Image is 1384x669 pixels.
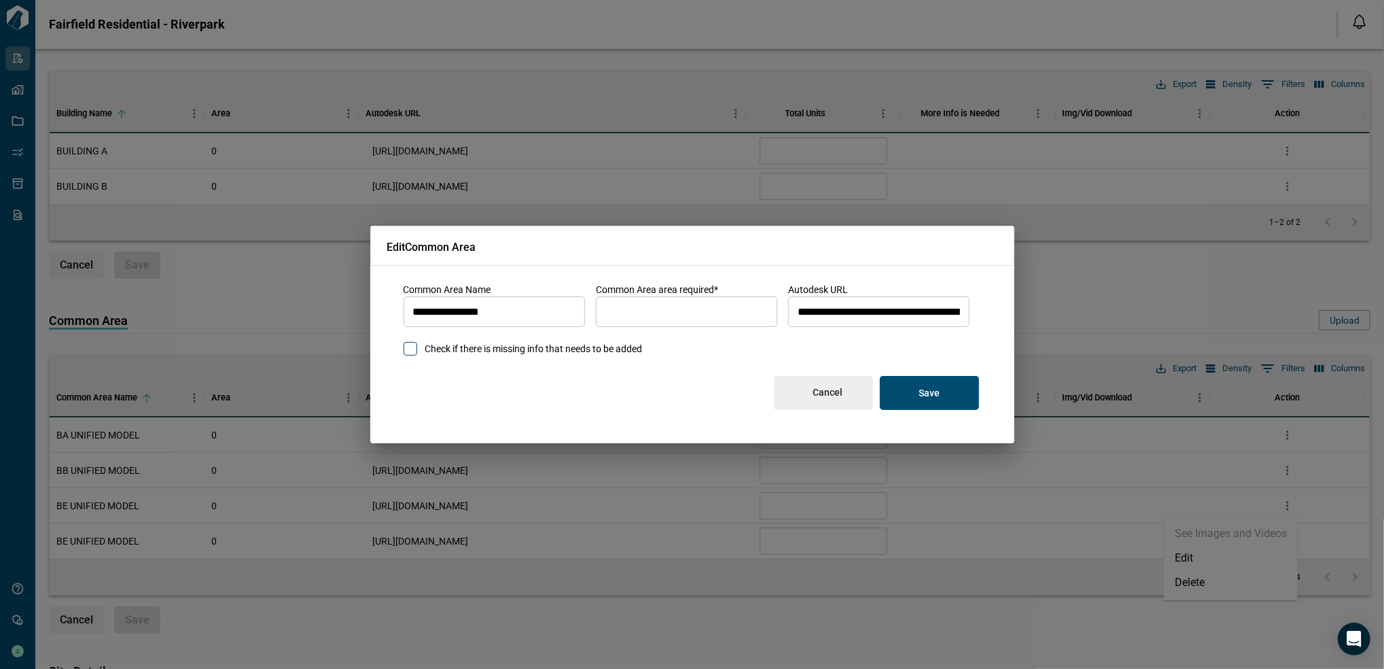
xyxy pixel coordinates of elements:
[596,296,777,327] div: area
[370,226,1014,266] h2: Edit Common Area
[596,284,718,295] span: Common Area area required*
[1338,623,1370,655] div: Open Intercom Messenger
[425,342,643,356] span: Check if there is missing info that needs to be added
[813,386,842,398] p: Cancel
[413,329,575,343] p: Common Area already exists
[788,296,970,327] div: autodesk_url
[880,376,979,410] button: Save
[788,284,848,295] span: Autodesk URL
[605,329,768,343] p: Area required*
[919,387,940,399] p: Save
[774,376,873,410] button: Cancel
[404,284,491,295] span: Common Area Name
[404,296,585,327] div: name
